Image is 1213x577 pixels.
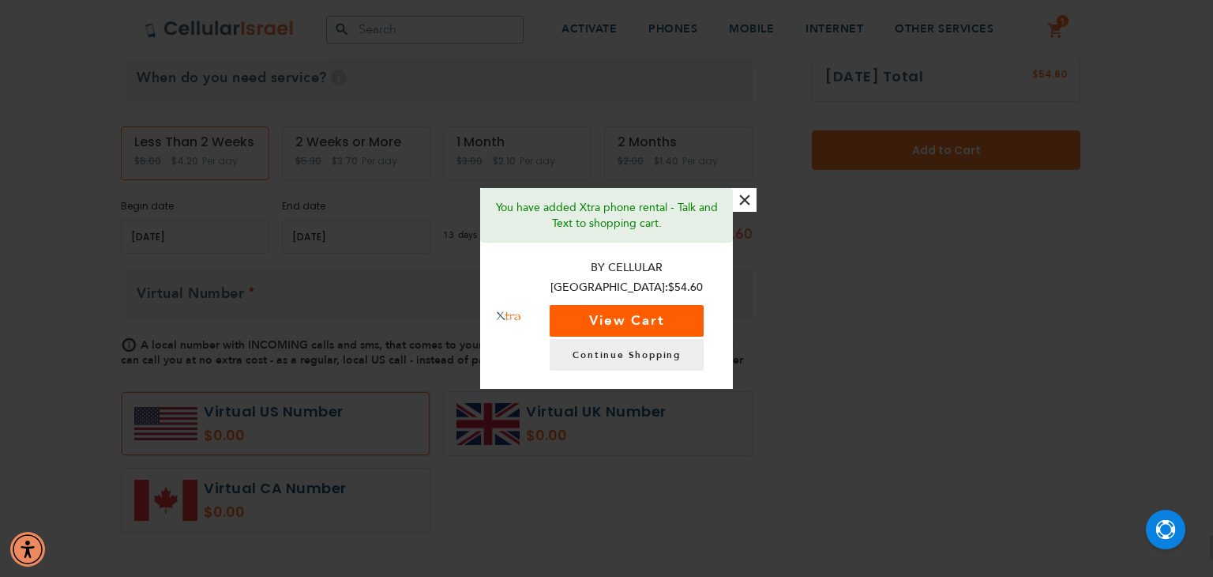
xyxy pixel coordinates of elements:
button: × [733,188,757,212]
p: By Cellular [GEOGRAPHIC_DATA]: [537,258,717,297]
button: View Cart [550,305,704,337]
div: Accessibility Menu [10,532,45,567]
span: $54.60 [668,280,703,295]
p: You have added Xtra phone rental - Talk and Text to shopping cart. [492,200,721,232]
a: Continue Shopping [550,339,704,371]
